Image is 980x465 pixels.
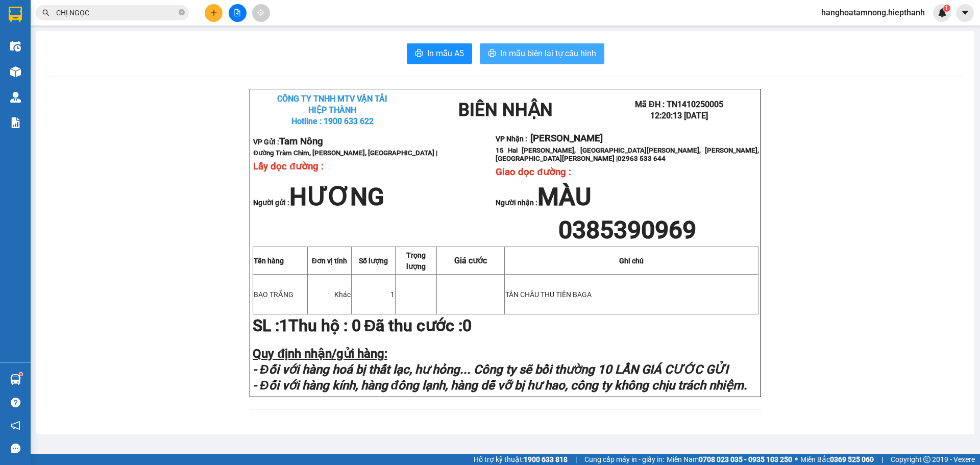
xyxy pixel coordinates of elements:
img: warehouse-icon [10,41,21,52]
span: [PERSON_NAME] [530,133,603,144]
span: Đường Tràm Chim, [PERSON_NAME], [GEOGRAPHIC_DATA] | [253,149,437,157]
strong: Người nhận : [496,199,591,207]
span: Giá cước [454,256,487,265]
img: logo-vxr [9,7,22,22]
sup: 1 [943,5,950,12]
span: Cung cấp máy in - giấy in: [584,454,664,465]
span: printer [488,49,496,59]
span: file-add [234,9,241,16]
span: In mẫu A5 [427,47,464,60]
span: aim [257,9,264,16]
strong: Tên hàng [254,257,284,265]
img: warehouse-icon [10,374,21,385]
span: | [881,454,883,465]
span: Đã thu cước : [352,316,476,335]
span: 0 [352,316,361,335]
strong: SL : [253,316,288,335]
span: TÂN CHÂU THU TIỀN BAGA [505,290,592,299]
span: MÀU [537,182,591,211]
span: close-circle [179,8,185,18]
strong: - Đối với hàng hoá bị thất lạc, hư hỏng... Công ty sẽ bồi thường 10 LẦN GIÁ CƯỚC GỬI [3,52,209,94]
img: icon-new-feature [938,8,947,17]
span: caret-down [961,8,970,17]
span: HƯƠNG [289,182,384,211]
span: Trọng lượng [406,251,426,271]
button: plus [205,4,223,22]
span: Mã ĐH : TN1410250005 [635,100,723,109]
span: Lấy dọc đường : [253,161,323,172]
span: hanghoatamnong.hiepthanh [813,6,933,19]
span: Tam Nông [279,136,323,147]
span: 02963 533 644 [618,155,666,162]
strong: 0369 525 060 [830,455,874,463]
button: caret-down [956,4,974,22]
span: 0385390969 [558,215,696,244]
button: file-add [229,4,247,22]
input: Tìm tên, số ĐT hoặc mã đơn [56,7,177,18]
span: message [11,444,20,453]
strong: - Đối với hàng kính, hàng đông lạnh, hàng dễ vỡ bị hư hao, công ty không chịu trách nhiệm. [253,378,747,393]
button: printerIn mẫu A5 [407,43,472,64]
span: ⚪️ [795,457,798,461]
strong: VP Nhận : [496,135,603,143]
span: copyright [923,456,930,463]
span: 12:20:13 [DATE] [650,111,708,120]
img: solution-icon [10,117,21,128]
span: 1 [279,316,288,335]
span: Giao dọc đường : [496,166,571,178]
span: 0 [462,316,472,335]
strong: CÔNG TY TNHH MTV VẬN TẢI [277,94,387,104]
strong: 0708 023 035 - 0935 103 250 [699,455,792,463]
span: Khác [334,290,351,299]
span: close-circle [179,9,185,15]
span: Số lượng [359,257,388,265]
span: 1 [945,5,948,12]
span: printer [415,49,423,59]
span: plus [210,9,217,16]
sup: 1 [19,373,22,376]
span: 15 Hai [PERSON_NAME], [GEOGRAPHIC_DATA][PERSON_NAME], [PERSON_NAME], [GEOGRAPHIC_DATA][PERSON_NAM... [496,146,759,162]
span: question-circle [11,398,20,407]
strong: Thu hộ : [288,316,348,335]
button: aim [252,4,270,22]
img: warehouse-icon [10,66,21,77]
span: Hỗ trợ kỹ thuật: [474,454,568,465]
strong: VP Gửi : [253,138,323,146]
strong: 1900 633 818 [524,455,568,463]
span: Miền Nam [667,454,792,465]
span: BAO TRẮNG [254,290,293,299]
img: warehouse-icon [10,92,21,103]
span: 20.000 [7,5,58,25]
strong: Ghi chú [619,257,644,265]
strong: HIỆP THÀNH [308,105,356,115]
strong: Quy định nhận/gửi hàng: [3,36,138,50]
span: Hotline : 1900 633 622 [291,116,374,126]
strong: Quy định nhận/gửi hàng: [253,347,387,361]
strong: - Đối với hàng hoá bị thất lạc, hư hỏng... Công ty sẽ bồi thường 10 LẦN GIÁ CƯỚC GỬI [253,362,728,377]
strong: Người gửi : [253,199,384,207]
span: Miền Bắc [800,454,874,465]
span: search [42,9,50,16]
span: 1 [390,290,395,299]
span: | [575,454,577,465]
span: notification [11,421,20,430]
strong: BIÊN NHẬN [458,100,553,120]
strong: Đơn vị tính [312,257,347,265]
button: printerIn mẫu biên lai tự cấu hình [480,43,604,64]
span: In mẫu biên lai tự cấu hình [500,47,596,60]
